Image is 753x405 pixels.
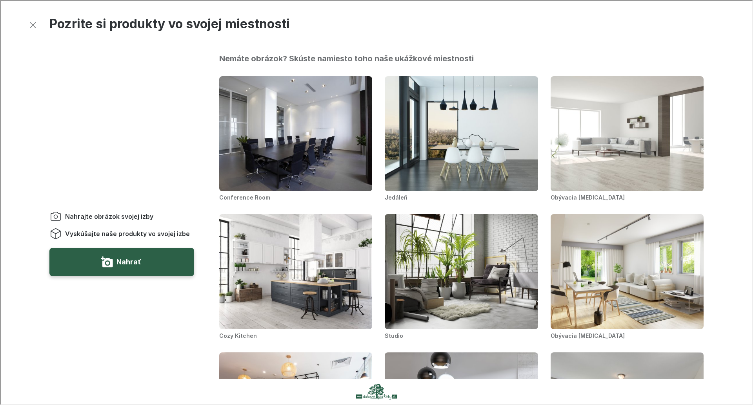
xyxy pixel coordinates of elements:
h3: Cozy Kitchen [218,331,371,339]
video: You will be able to see the selected and other products in your room. [49,53,193,198]
img: Jedáleň [384,75,538,192]
img: Conference Room [218,75,373,192]
li: Jedáleň [384,75,537,201]
img: Cozy Kitchen [218,213,373,330]
li: Studio [384,213,537,339]
img: Studio [384,213,538,330]
img: Obývacia izba [550,75,704,192]
ol: Instructions [49,209,193,239]
span: Nahrajte obrázok svojej izby [64,211,153,220]
button: Nahrajte obrázok svojej izby [49,247,193,275]
h3: Conference Room [218,192,371,201]
img: Dubove Parkety logo [344,383,407,399]
h2: Nemáte obrázok? Skúste namiesto toho naše ukážkové miestnosti [218,53,473,63]
h3: Obývacia [MEDICAL_DATA] [550,331,703,339]
h3: Studio [384,331,537,339]
h3: Obývacia [MEDICAL_DATA] [550,192,703,201]
li: Cozy Kitchen [218,213,371,339]
li: Obývacia izba [550,75,703,201]
li: Obývacia izba [550,213,703,339]
label: Nahrať [116,255,140,268]
span: Vyskúšajte naše produkty vo svojej izbe [64,229,189,237]
h3: Jedáleň [384,192,537,201]
li: Conference Room [218,75,371,201]
img: Obývacia izba [550,213,704,330]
